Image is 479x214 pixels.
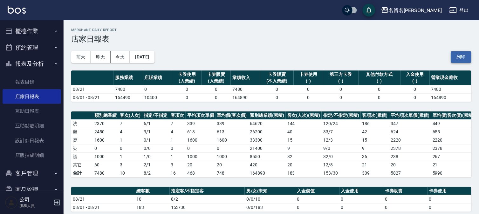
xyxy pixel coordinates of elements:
td: 8/2 [142,169,169,177]
td: 267 [431,152,476,161]
div: (-) [360,78,399,84]
td: 0 [295,203,339,211]
td: 3 [169,161,186,169]
td: 748 [216,169,249,177]
th: 男/女/未知 [245,187,295,195]
h2: Merchant Daily Report [71,28,471,32]
td: 7 [118,119,142,128]
td: 20 [286,161,322,169]
button: 客戶管理 [3,165,61,182]
th: 卡券使用 [428,187,471,195]
th: 入金使用 [339,187,383,195]
th: 卡券販賣 [383,187,427,195]
button: 列印 [451,51,471,63]
a: 設計師日報表 [3,133,61,148]
td: 08/01 - 08/21 [71,93,114,102]
th: 指定/不指定(累積) [322,111,361,120]
td: 2 / 1 [142,161,169,169]
td: 0 [428,203,471,211]
div: (不入業績) [262,78,292,84]
button: 預約管理 [3,39,61,56]
td: 08/21 [71,85,114,93]
div: (入業績) [203,78,229,84]
td: 21 [431,161,476,169]
th: 類別總業績(累積) [248,111,286,120]
button: 櫃檯作業 [3,23,61,39]
td: 合計 [71,169,93,177]
td: 0 [400,93,430,102]
th: 營業現金應收 [430,70,471,85]
td: 624 [389,128,431,136]
td: 燙 [71,136,93,144]
td: 64620 [248,119,286,128]
td: 0/0/183 [245,203,295,211]
div: 卡券使用 [295,71,321,78]
td: 2220 [431,136,476,144]
th: 總客數 [135,187,170,195]
td: 洗 [71,119,93,128]
td: 0 [295,195,339,203]
td: 468 [186,169,216,177]
h3: 店家日報表 [71,35,471,43]
td: 120 / 24 [322,119,361,128]
td: 339 [216,119,249,128]
td: 9 [361,144,389,152]
td: 2450 [93,128,118,136]
button: 商品管理 [3,182,61,198]
td: 0 / 0 [142,144,169,152]
td: 0 [202,85,231,93]
img: Logo [8,6,26,14]
div: 第三方卡券 [325,71,357,78]
td: 1 [118,136,142,144]
td: 1 [169,152,186,161]
div: 其他付款方式 [360,71,399,78]
a: 店家日報表 [3,89,61,104]
td: 153/30 [170,203,245,211]
th: 單均價(客次價)(累積) [431,111,476,120]
td: 1 / 0 [142,152,169,161]
td: 32 / 0 [322,152,361,161]
td: 9 [286,144,322,152]
td: 153/30 [322,169,361,177]
td: 2378 [389,144,431,152]
td: 164890 [231,93,260,102]
td: 0 [143,85,172,93]
td: 20 [186,161,216,169]
td: 08/21 [71,195,135,203]
td: 0 [294,85,323,93]
td: 0 [260,85,294,93]
div: 入金使用 [402,71,428,78]
th: 指定/不指定 [142,111,169,120]
td: 164890 [430,93,471,102]
a: 互助點數明細 [3,118,61,133]
td: 33 / 7 [322,128,361,136]
button: [DATE] [130,51,154,63]
td: 1600 [186,136,216,144]
table: a dense table [71,111,476,177]
td: 60 [93,161,118,169]
th: 客次(人次) [118,111,142,120]
td: 1000 [93,152,118,161]
a: 互助日報表 [3,104,61,118]
th: 業績收入 [231,70,260,85]
th: 類別總業績 [93,111,118,120]
td: 1 [118,152,142,161]
td: 7480 [114,85,143,93]
td: 0 [383,203,427,211]
td: 15 [361,136,389,144]
td: 5990 [431,169,476,177]
td: 0 [359,93,400,102]
div: 卡券販賣 [203,71,229,78]
td: 21 [361,161,389,169]
td: 1600 [216,136,249,144]
td: 6 / 1 [142,119,169,128]
td: 33300 [248,136,286,144]
td: 0 [294,93,323,102]
td: 0 [339,195,383,203]
div: 名留名[PERSON_NAME] [389,6,442,14]
td: 26200 [248,128,286,136]
td: 9 / 0 [322,144,361,152]
td: 0 [260,93,294,102]
td: 10 [135,195,170,203]
td: 10400 [143,93,172,102]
